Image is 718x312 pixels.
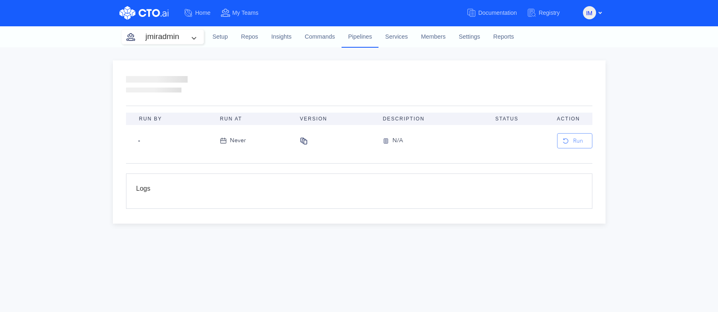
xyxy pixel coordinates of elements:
[265,26,298,48] a: Insights
[119,6,169,20] img: CTO.ai Logo
[586,7,593,20] span: IM
[378,26,414,48] a: Services
[184,5,220,21] a: Home
[376,113,489,125] th: Description
[298,26,342,48] a: Commands
[234,26,265,48] a: Repos
[220,5,268,21] a: My Teams
[527,5,569,21] a: Registry
[539,9,560,16] span: Registry
[195,9,211,16] span: Home
[232,9,259,16] span: My Teams
[478,9,517,16] span: Documentation
[122,30,204,44] button: jmiradmin
[126,125,213,157] td: -
[383,136,392,146] img: version-icon
[583,6,596,19] button: IM
[230,136,246,145] div: Never
[452,26,486,48] a: Settings
[342,26,378,47] a: Pipelines
[557,133,592,148] button: Run
[551,113,592,125] th: Action
[293,113,376,125] th: Version
[136,184,582,199] div: Logs
[206,26,235,48] a: Setup
[489,113,551,125] th: Status
[486,26,520,48] a: Reports
[392,136,403,146] div: N/A
[415,26,452,48] a: Members
[126,113,213,125] th: Run By
[213,113,294,125] th: Run At
[466,5,527,21] a: Documentation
